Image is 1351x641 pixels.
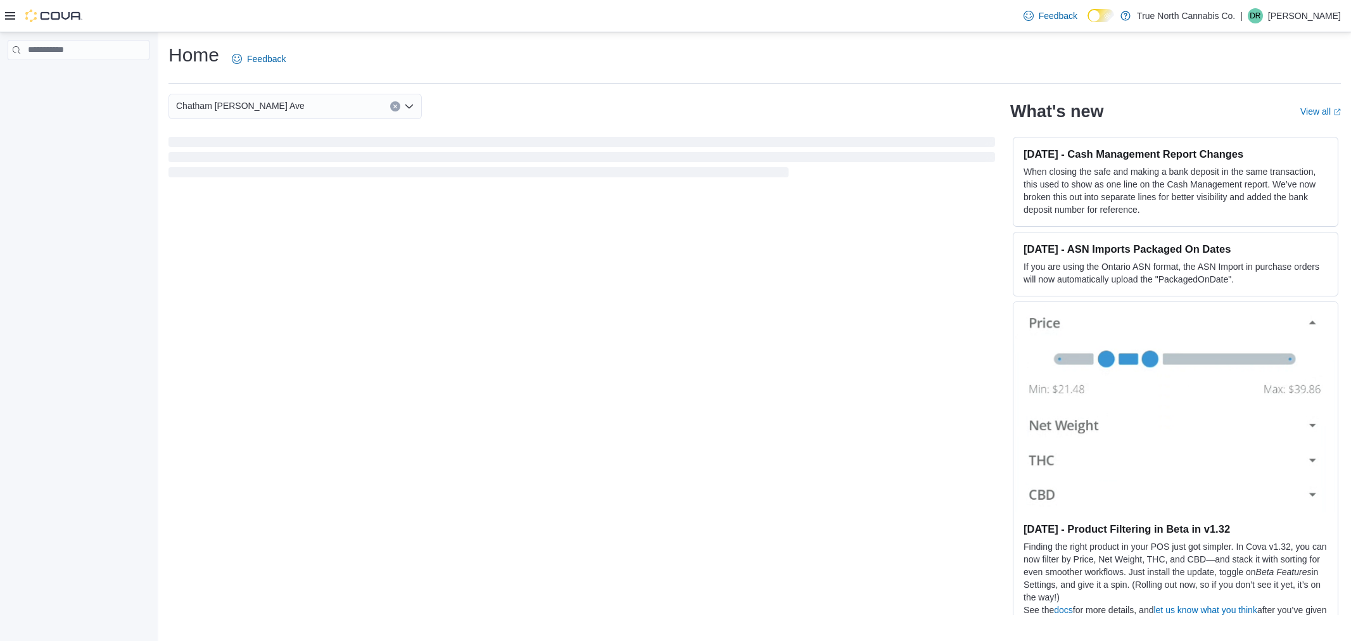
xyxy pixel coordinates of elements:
[1333,108,1341,116] svg: External link
[1024,243,1328,255] h3: [DATE] - ASN Imports Packaged On Dates
[1039,10,1077,22] span: Feedback
[1137,8,1235,23] p: True North Cannabis Co.
[168,139,995,180] span: Loading
[25,10,82,22] img: Cova
[1024,260,1328,286] p: If you are using the Ontario ASN format, the ASN Import in purchase orders will now automatically...
[1024,148,1328,160] h3: [DATE] - Cash Management Report Changes
[1240,8,1243,23] p: |
[168,42,219,68] h1: Home
[8,63,149,93] nav: Complex example
[1153,605,1257,615] a: let us know what you think
[1024,540,1328,604] p: Finding the right product in your POS just got simpler. In Cova v1.32, you can now filter by Pric...
[390,101,400,111] button: Clear input
[1268,8,1341,23] p: [PERSON_NAME]
[1300,106,1341,117] a: View allExternal link
[1088,9,1114,22] input: Dark Mode
[1054,605,1073,615] a: docs
[1010,101,1103,122] h2: What's new
[1250,8,1260,23] span: DR
[1256,567,1312,577] em: Beta Features
[247,53,286,65] span: Feedback
[176,98,305,113] span: Chatham [PERSON_NAME] Ave
[1018,3,1082,29] a: Feedback
[1024,604,1328,629] p: See the for more details, and after you’ve given it a try.
[227,46,291,72] a: Feedback
[1088,22,1088,23] span: Dark Mode
[1024,523,1328,535] h3: [DATE] - Product Filtering in Beta in v1.32
[1248,8,1263,23] div: Dwain Ross
[1024,165,1328,216] p: When closing the safe and making a bank deposit in the same transaction, this used to show as one...
[404,101,414,111] button: Open list of options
